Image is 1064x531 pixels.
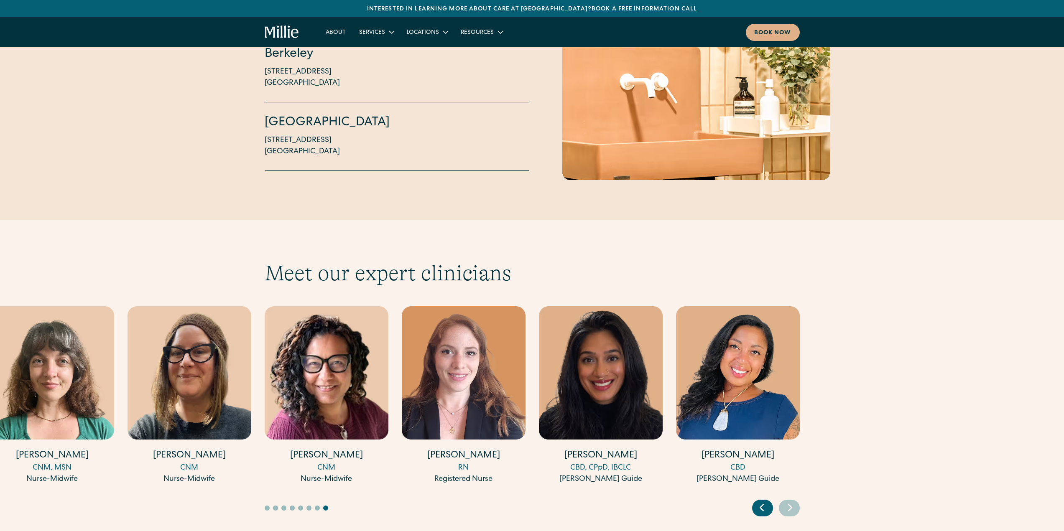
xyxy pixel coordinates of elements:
[676,450,800,462] h4: [PERSON_NAME]
[265,114,529,132] h4: [GEOGRAPHIC_DATA]
[319,25,352,39] a: About
[265,25,299,39] a: home
[128,462,251,474] div: CNM
[539,462,663,474] div: CBD, CPpD, IBCLC
[402,462,526,474] div: RN
[402,306,526,485] a: [PERSON_NAME]RNRegistered Nurse
[676,462,800,474] div: CBD
[676,306,800,485] a: [PERSON_NAME]CBD[PERSON_NAME] Guide
[265,135,340,158] a: [STREET_ADDRESS][GEOGRAPHIC_DATA]
[265,506,270,511] button: Go to slide 1
[265,135,340,158] p: [STREET_ADDRESS] [GEOGRAPHIC_DATA]
[539,306,663,485] a: [PERSON_NAME]CBD, CPpD, IBCLC[PERSON_NAME] Guide
[402,306,526,486] div: 15 / 17
[592,6,697,12] a: Book a free information call
[265,306,388,486] div: 14 / 17
[306,506,311,511] button: Go to slide 6
[128,306,251,485] a: [PERSON_NAME]CNMNurse-Midwife
[359,28,385,37] div: Services
[273,506,278,511] button: Go to slide 2
[323,506,328,511] button: Go to slide 8
[128,450,251,462] h4: [PERSON_NAME]
[539,450,663,462] h4: [PERSON_NAME]
[265,46,529,63] h4: Berkeley
[402,474,526,485] div: Registered Nurse
[407,28,439,37] div: Locations
[676,474,800,485] div: [PERSON_NAME] Guide
[454,25,509,39] div: Resources
[315,506,320,511] button: Go to slide 7
[752,500,773,516] div: Previous slide
[746,24,800,41] a: Book now
[265,66,340,89] p: [STREET_ADDRESS] [GEOGRAPHIC_DATA]
[265,66,340,89] a: [STREET_ADDRESS][GEOGRAPHIC_DATA]
[265,474,388,485] div: Nurse-Midwife
[128,474,251,485] div: Nurse-Midwife
[461,28,494,37] div: Resources
[352,25,400,39] div: Services
[676,306,800,486] div: 17 / 17
[402,450,526,462] h4: [PERSON_NAME]
[128,306,251,486] div: 13 / 17
[290,506,295,511] button: Go to slide 4
[298,506,303,511] button: Go to slide 5
[754,29,791,38] div: Book now
[779,500,800,516] div: Next slide
[265,260,800,286] h2: Meet our expert clinicians
[400,25,454,39] div: Locations
[281,506,286,511] button: Go to slide 3
[539,306,663,486] div: 16 / 17
[539,474,663,485] div: [PERSON_NAME] Guide
[265,306,388,485] a: [PERSON_NAME]CNMNurse-Midwife
[265,450,388,462] h4: [PERSON_NAME]
[265,462,388,474] div: CNM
